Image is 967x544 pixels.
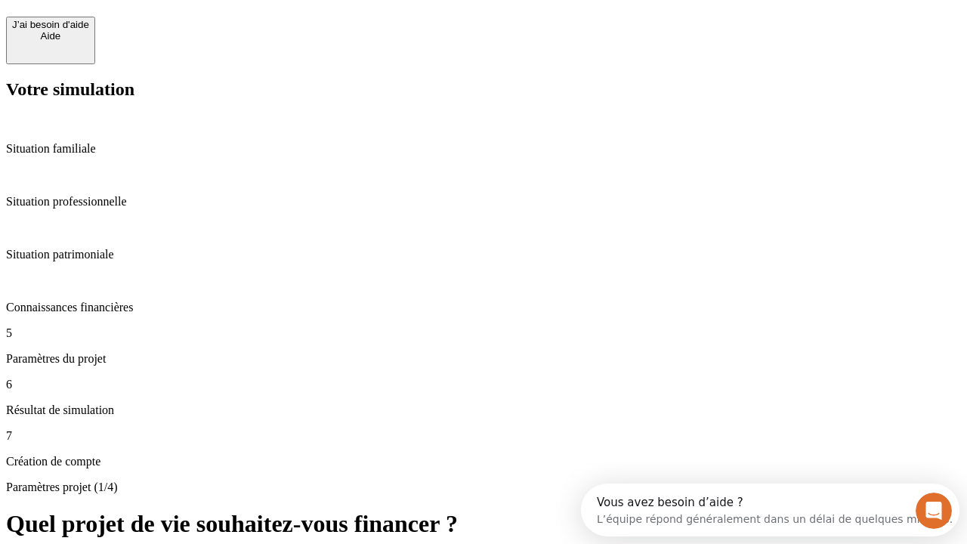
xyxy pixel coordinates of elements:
[6,326,961,340] p: 5
[6,248,961,261] p: Situation patrimoniale
[6,481,961,494] p: Paramètres projet (1/4)
[6,455,961,468] p: Création de compte
[6,142,961,156] p: Situation familiale
[6,301,961,314] p: Connaissances financières
[6,79,961,100] h2: Votre simulation
[16,25,372,41] div: L’équipe répond généralement dans un délai de quelques minutes.
[916,493,952,529] iframe: Intercom live chat
[6,6,416,48] div: Ouvrir le Messenger Intercom
[6,352,961,366] p: Paramètres du projet
[12,30,89,42] div: Aide
[6,378,961,391] p: 6
[6,17,95,64] button: J’ai besoin d'aideAide
[6,429,961,443] p: 7
[6,195,961,209] p: Situation professionnelle
[12,19,89,30] div: J’ai besoin d'aide
[16,13,372,25] div: Vous avez besoin d’aide ?
[6,403,961,417] p: Résultat de simulation
[6,510,961,538] h1: Quel projet de vie souhaitez-vous financer ?
[581,484,959,536] iframe: Intercom live chat discovery launcher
